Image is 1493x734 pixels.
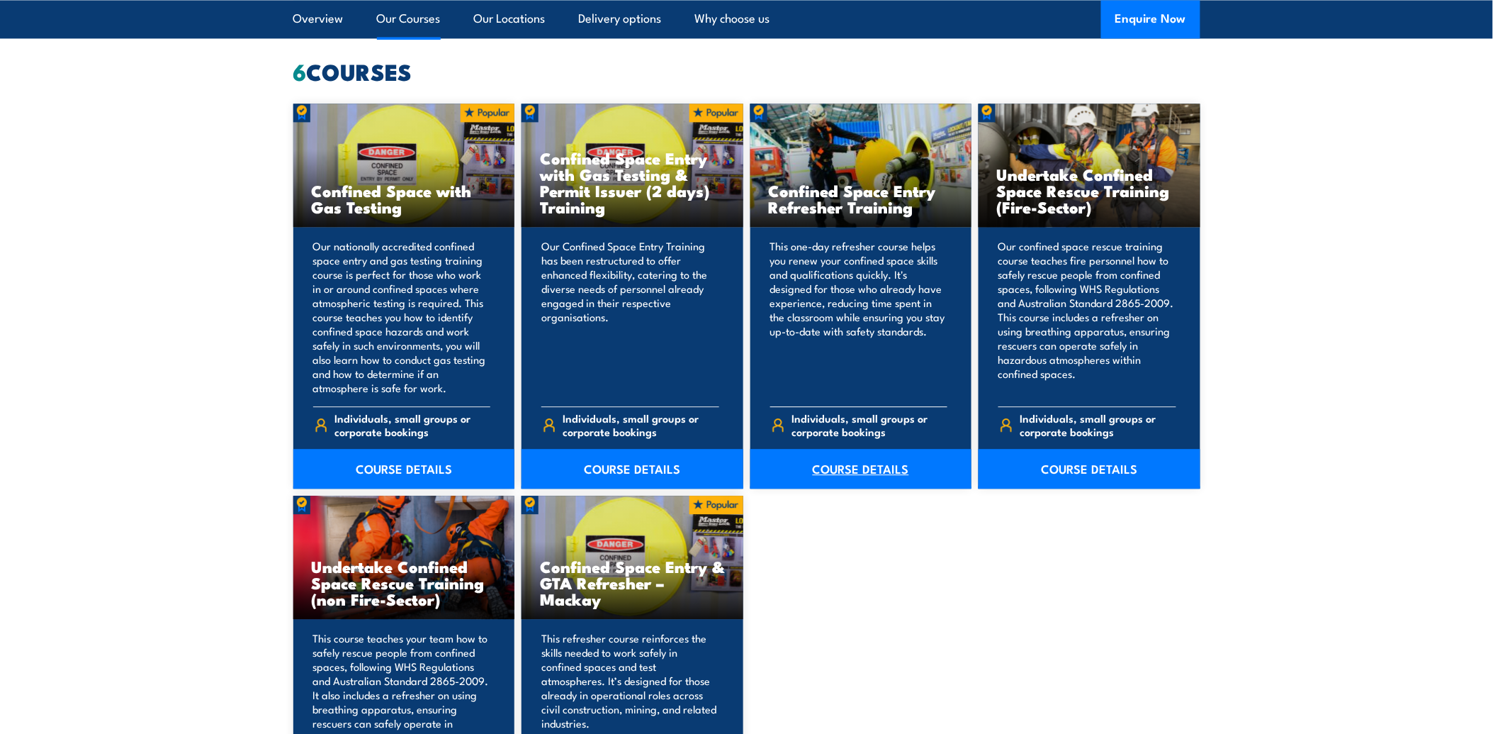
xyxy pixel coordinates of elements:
span: Individuals, small groups or corporate bookings [791,411,947,438]
h3: Undertake Confined Space Rescue Training (Fire-Sector) [997,166,1182,215]
span: Individuals, small groups or corporate bookings [563,411,719,438]
h3: Confined Space Entry & GTA Refresher – Mackay [540,558,725,607]
span: Individuals, small groups or corporate bookings [334,411,490,438]
span: Individuals, small groups or corporate bookings [1020,411,1176,438]
h3: Confined Space with Gas Testing [312,182,497,215]
h3: Confined Space Entry Refresher Training [769,182,954,215]
h3: Confined Space Entry with Gas Testing & Permit Issuer (2 days) Training [540,150,725,215]
a: COURSE DETAILS [522,449,743,489]
strong: 6 [293,53,307,89]
p: Our confined space rescue training course teaches fire personnel how to safely rescue people from... [998,239,1176,395]
a: COURSE DETAILS [750,449,972,489]
h3: Undertake Confined Space Rescue Training (non Fire-Sector) [312,558,497,607]
p: Our Confined Space Entry Training has been restructured to offer enhanced flexibility, catering t... [541,239,719,395]
a: COURSE DETAILS [979,449,1200,489]
h2: COURSES [293,61,1200,81]
a: COURSE DETAILS [293,449,515,489]
p: Our nationally accredited confined space entry and gas testing training course is perfect for tho... [313,239,491,395]
p: This one-day refresher course helps you renew your confined space skills and qualifications quick... [770,239,948,395]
